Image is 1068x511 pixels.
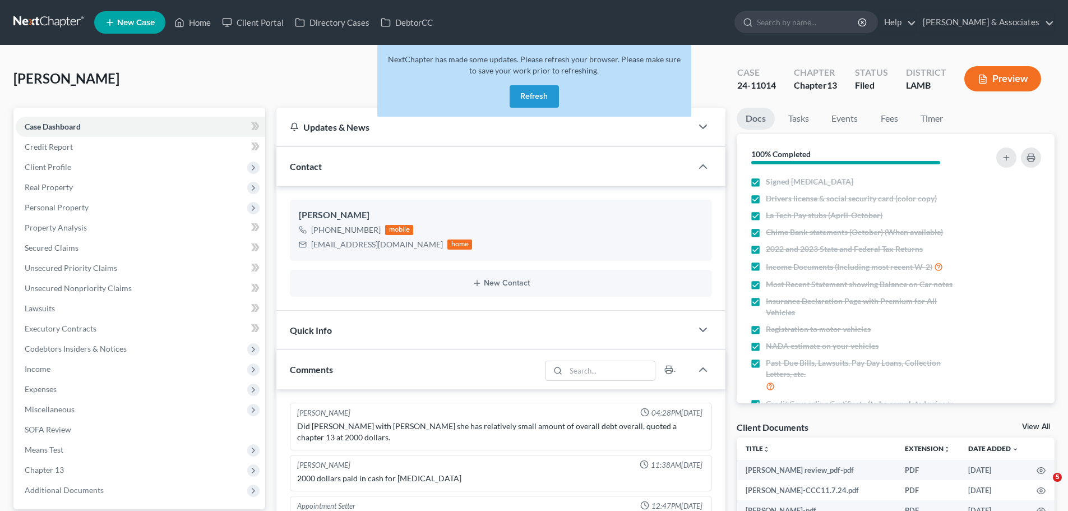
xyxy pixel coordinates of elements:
[746,444,770,453] a: Titleunfold_more
[737,421,808,433] div: Client Documents
[13,70,119,86] span: [PERSON_NAME]
[25,303,55,313] span: Lawsuits
[297,460,350,471] div: [PERSON_NAME]
[912,108,952,130] a: Timer
[290,325,332,335] span: Quick Info
[297,421,705,443] div: Did [PERSON_NAME] with [PERSON_NAME] she has relatively small amount of overall debt overall, quo...
[25,243,78,252] span: Secured Claims
[16,238,265,258] a: Secured Claims
[917,12,1054,33] a: [PERSON_NAME] & Associates
[959,480,1028,500] td: [DATE]
[25,182,73,192] span: Real Property
[766,324,871,335] span: Registration to motor vehicles
[388,54,681,75] span: NextChapter has made some updates. Please refresh your browser. Please make sure to save your wor...
[25,445,63,454] span: Means Test
[290,364,333,375] span: Comments
[25,404,75,414] span: Miscellaneous
[117,19,155,27] span: New Case
[766,176,853,187] span: Signed [MEDICAL_DATA]
[25,122,81,131] span: Case Dashboard
[25,384,57,394] span: Expenses
[751,149,811,159] strong: 100% Completed
[25,425,71,434] span: SOFA Review
[968,444,1019,453] a: Date Added expand_more
[794,66,837,79] div: Chapter
[510,85,559,108] button: Refresh
[766,243,923,255] span: 2022 and 2023 State and Federal Tax Returns
[16,278,265,298] a: Unsecured Nonpriority Claims
[651,408,702,418] span: 04:28PM[DATE]
[905,444,950,453] a: Extensionunfold_more
[25,202,89,212] span: Personal Property
[290,121,678,133] div: Updates & News
[289,12,375,33] a: Directory Cases
[737,108,775,130] a: Docs
[757,12,859,33] input: Search by name...
[169,12,216,33] a: Home
[766,193,937,204] span: Drivers license & social security card (color copy)
[766,261,932,273] span: Income Documents (Including most recent W-2)
[299,209,703,222] div: [PERSON_NAME]
[959,460,1028,480] td: [DATE]
[25,142,73,151] span: Credit Report
[737,66,776,79] div: Case
[375,12,438,33] a: DebtorCC
[16,218,265,238] a: Property Analysis
[447,240,472,250] div: home
[311,239,443,250] div: [EMAIL_ADDRESS][DOMAIN_NAME]
[766,357,965,380] span: Past-Due Bills, Lawsuits, Pay Day Loans, Collection Letters, etc.
[25,344,127,353] span: Codebtors Insiders & Notices
[827,80,837,90] span: 13
[25,283,132,293] span: Unsecured Nonpriority Claims
[25,465,64,475] span: Chapter 13
[766,340,879,352] span: NADA estimate on your vehicles
[896,460,959,480] td: PDF
[906,79,946,92] div: LAMB
[651,460,702,471] span: 11:38AM[DATE]
[16,298,265,319] a: Lawsuits
[25,324,96,333] span: Executory Contracts
[896,480,959,500] td: PDF
[1012,446,1019,453] i: expand_more
[16,137,265,157] a: Credit Report
[16,117,265,137] a: Case Dashboard
[822,108,867,130] a: Events
[763,446,770,453] i: unfold_more
[906,66,946,79] div: District
[16,319,265,339] a: Executory Contracts
[737,460,896,480] td: [PERSON_NAME] review_pdf-pdf
[964,66,1041,91] button: Preview
[737,79,776,92] div: 24-11014
[385,225,413,235] div: mobile
[25,162,71,172] span: Client Profile
[766,227,943,238] span: Chime Bank statements (October) (When available)
[879,12,916,33] a: Help
[855,66,888,79] div: Status
[766,210,882,221] span: La Tech Pay stubs (April-October)
[297,408,350,418] div: [PERSON_NAME]
[25,364,50,374] span: Income
[737,480,896,500] td: [PERSON_NAME]-CCC11.7.24.pdf
[779,108,818,130] a: Tasks
[766,296,965,318] span: Insurance Declaration Page with Premium for All Vehicles
[25,485,104,495] span: Additional Documents
[1030,473,1057,500] iframe: Intercom live chat
[25,263,117,273] span: Unsecured Priority Claims
[855,79,888,92] div: Filed
[16,258,265,278] a: Unsecured Priority Claims
[216,12,289,33] a: Client Portal
[944,446,950,453] i: unfold_more
[290,161,322,172] span: Contact
[766,279,953,290] span: Most Recent Statement showing Balance on Car notes
[311,224,381,236] div: [PHONE_NUMBER]
[1053,473,1062,482] span: 5
[299,279,703,288] button: New Contact
[16,420,265,440] a: SOFA Review
[1022,423,1050,431] a: View All
[794,79,837,92] div: Chapter
[766,398,965,421] span: Credit Counseling Certificate (to be completed prior to signing)
[25,223,87,232] span: Property Analysis
[297,473,705,484] div: 2000 dollars paid in cash for [MEDICAL_DATA]
[566,361,655,380] input: Search...
[871,108,907,130] a: Fees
